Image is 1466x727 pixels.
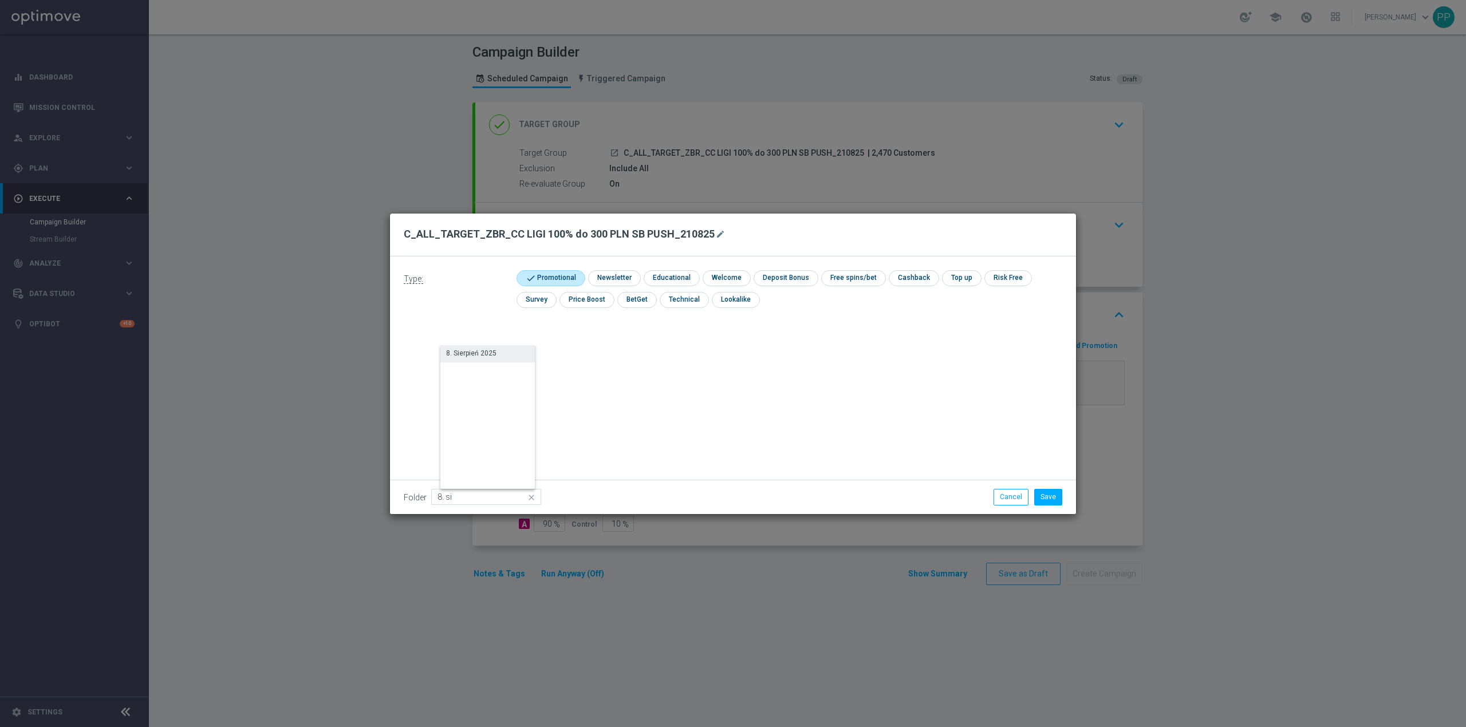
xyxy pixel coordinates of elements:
[404,227,715,241] h2: C_ALL_TARGET_ZBR_CC LIGI 100% do 300 PLN SB PUSH_210825
[1034,489,1062,505] button: Save
[446,348,496,358] div: 8. Sierpień 2025
[440,345,545,362] div: Press SPACE to select this row.
[431,489,541,505] input: Quick find
[716,230,725,239] i: mode_edit
[404,274,423,284] span: Type:
[715,227,729,241] button: mode_edit
[994,489,1028,505] button: Cancel
[526,489,538,505] i: close
[404,493,427,503] label: Folder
